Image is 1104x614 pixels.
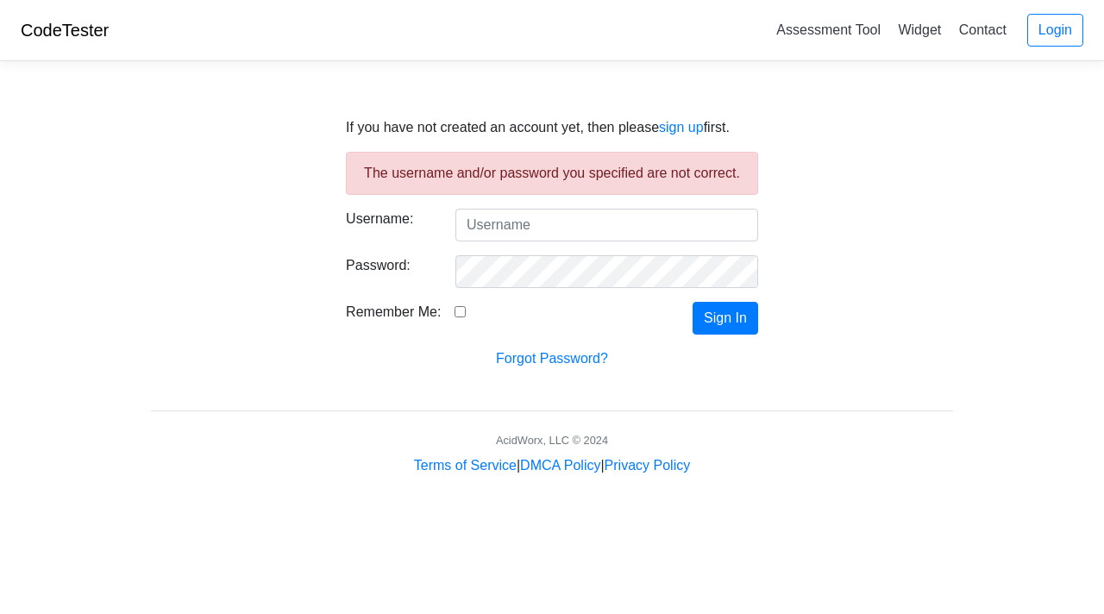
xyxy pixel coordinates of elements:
[333,209,442,235] label: Username:
[346,117,758,138] p: If you have not created an account yet, then please first.
[693,302,758,335] button: Sign In
[346,302,441,323] label: Remember Me:
[496,351,608,366] a: Forgot Password?
[414,458,517,473] a: Terms of Service
[605,458,691,473] a: Privacy Policy
[659,120,704,135] a: sign up
[455,209,758,241] input: Username
[496,432,608,448] div: AcidWorx, LLC © 2024
[1027,14,1083,47] a: Login
[520,458,600,473] a: DMCA Policy
[769,16,888,44] a: Assessment Tool
[333,255,442,281] label: Password:
[891,16,948,44] a: Widget
[346,152,758,195] div: The username and/or password you specified are not correct.
[952,16,1013,44] a: Contact
[21,21,109,40] a: CodeTester
[414,455,690,476] div: | |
